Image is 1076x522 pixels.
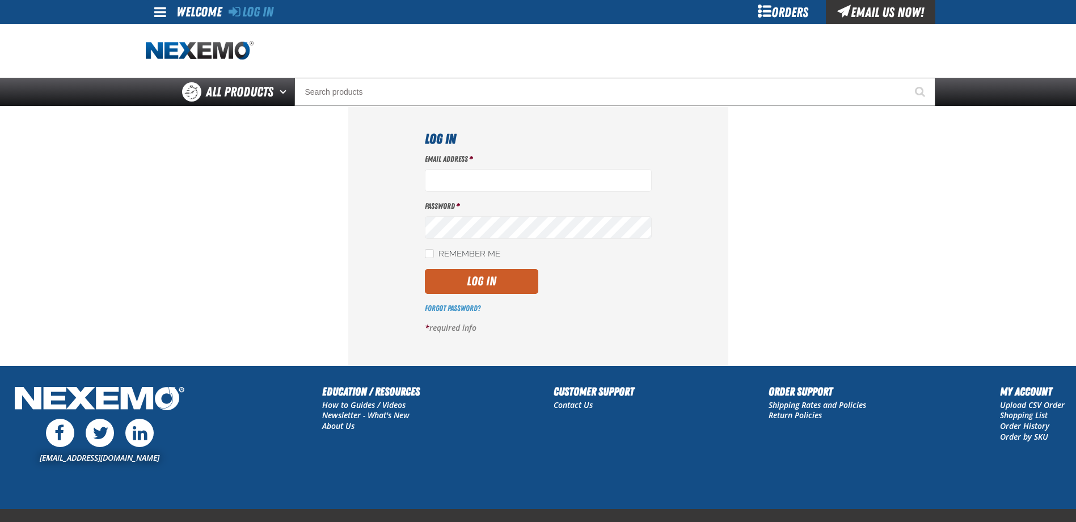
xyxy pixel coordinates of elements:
[554,399,593,410] a: Contact Us
[146,41,254,61] a: Home
[1000,399,1065,410] a: Upload CSV Order
[425,249,500,260] label: Remember Me
[229,4,273,20] a: Log In
[1000,383,1065,400] h2: My Account
[769,399,866,410] a: Shipping Rates and Policies
[769,410,822,420] a: Return Policies
[322,420,355,431] a: About Us
[769,383,866,400] h2: Order Support
[322,399,406,410] a: How to Guides / Videos
[907,78,935,106] button: Start Searching
[146,41,254,61] img: Nexemo logo
[425,201,652,212] label: Password
[425,304,480,313] a: Forgot Password?
[294,78,935,106] input: Search
[425,249,434,258] input: Remember Me
[322,410,410,420] a: Newsletter - What's New
[322,383,420,400] h2: Education / Resources
[425,129,652,149] h1: Log In
[1000,410,1048,420] a: Shopping List
[425,323,652,334] p: required info
[276,78,294,106] button: Open All Products pages
[206,82,273,102] span: All Products
[11,383,188,416] img: Nexemo Logo
[40,452,159,463] a: [EMAIL_ADDRESS][DOMAIN_NAME]
[425,269,538,294] button: Log In
[425,154,652,165] label: Email Address
[1000,431,1048,442] a: Order by SKU
[554,383,634,400] h2: Customer Support
[1000,420,1049,431] a: Order History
